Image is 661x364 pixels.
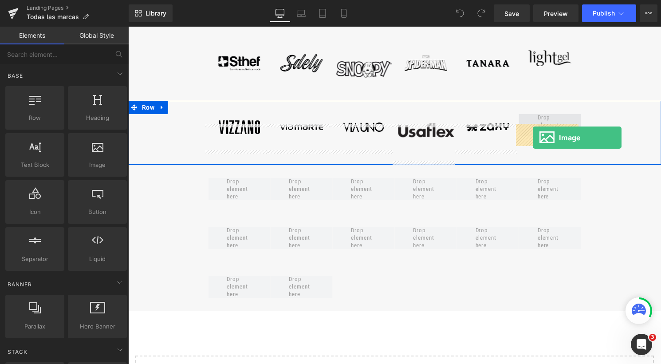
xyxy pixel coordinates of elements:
[312,4,333,22] a: Tablet
[8,113,62,123] span: Row
[8,254,62,264] span: Separator
[71,254,124,264] span: Liquid
[27,13,79,20] span: Todas las marcas
[28,74,40,87] a: Expand / Collapse
[649,334,656,341] span: 3
[71,207,124,217] span: Button
[593,10,615,17] span: Publish
[8,207,62,217] span: Icon
[7,280,33,289] span: Banner
[71,160,124,170] span: Image
[291,4,312,22] a: Laptop
[146,9,166,17] span: Library
[472,4,490,22] button: Redo
[129,4,173,22] a: New Library
[8,322,62,331] span: Parallax
[71,113,124,123] span: Heading
[269,4,291,22] a: Desktop
[582,4,636,22] button: Publish
[64,27,129,44] a: Global Style
[12,74,28,87] span: Row
[7,71,24,80] span: Base
[544,9,568,18] span: Preview
[8,160,62,170] span: Text Block
[533,4,578,22] a: Preview
[27,4,129,12] a: Landing Pages
[7,348,28,356] span: Stack
[504,9,519,18] span: Save
[333,4,354,22] a: Mobile
[451,4,469,22] button: Undo
[71,322,124,331] span: Hero Banner
[631,334,652,355] iframe: Intercom live chat
[640,4,657,22] button: More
